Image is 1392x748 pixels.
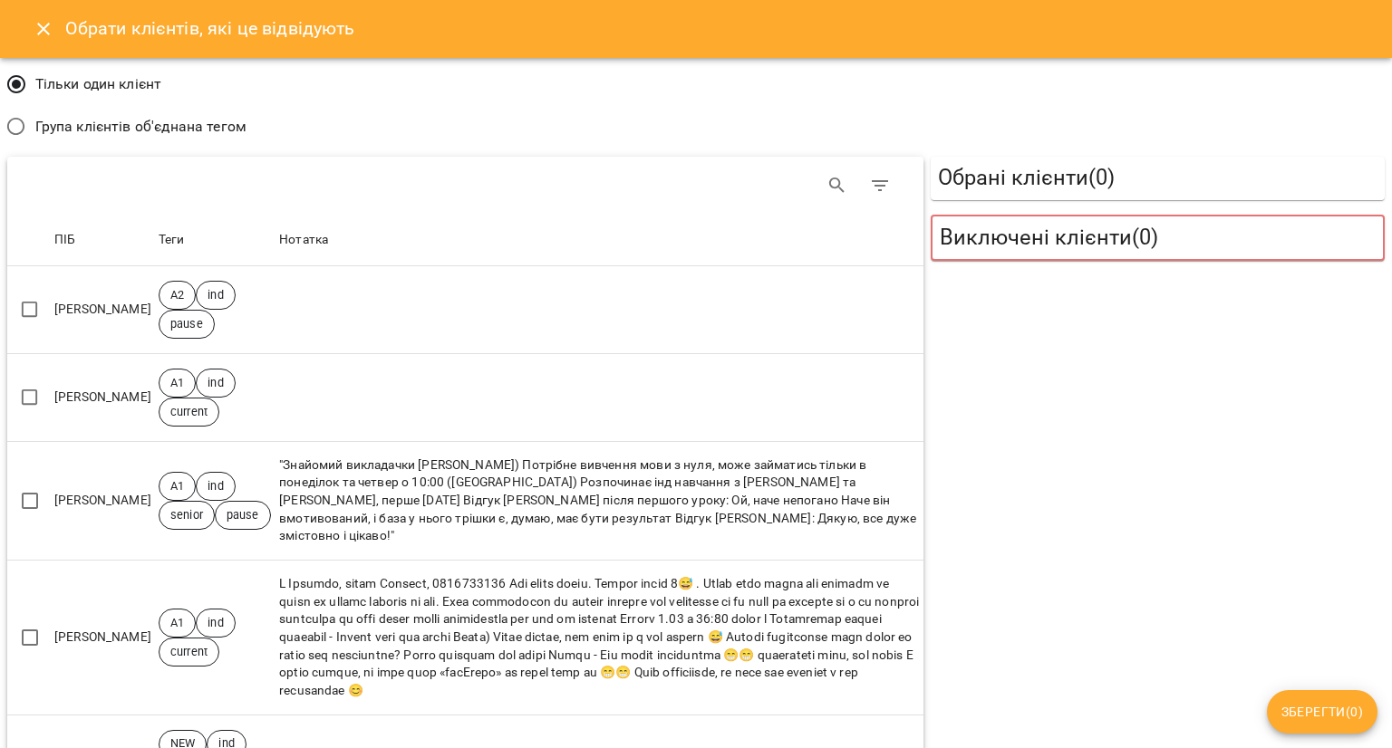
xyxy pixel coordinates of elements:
span: А1 [159,478,195,494]
div: Sort [159,229,185,251]
td: L Ipsumdo, sitam Consect, 0816733136 Adi elits doeiu. Tempor incid 8😅 . Utlab etdo magna ali enim... [275,560,923,714]
span: Нотатка [279,229,920,251]
td: [PERSON_NAME] [51,441,155,560]
span: current [159,644,218,660]
button: Зберегти(0) [1267,690,1377,734]
div: Sort [279,229,328,251]
h5: Обрані клієнти ( 0 ) [938,164,1377,192]
td: [PERSON_NAME] [51,266,155,354]
span: ind [197,375,234,391]
h6: Обрати клієнтів, які це відвідують [65,14,355,43]
div: ПІБ [54,229,75,251]
span: ind [197,478,234,494]
span: Зберегти ( 0 ) [1281,701,1363,723]
div: Sort [54,229,75,251]
span: senior [159,507,214,523]
span: ind [197,287,234,303]
span: pause [159,316,214,332]
span: А2 [159,287,195,303]
button: Search [816,164,859,207]
button: Close [22,7,65,51]
span: А1 [159,375,195,391]
div: Теги [159,229,185,251]
button: Фільтр [858,164,902,207]
span: А1 [159,615,195,631]
td: "Знайомий викладачки [PERSON_NAME]) Потрібне вивчення мови з нуля, може займатись тільки в понеді... [275,441,923,560]
span: Тільки один клієнт [35,73,162,95]
span: ind [197,615,234,631]
span: ПІБ [54,229,151,251]
h5: Виключені клієнти ( 0 ) [940,224,1376,252]
span: pause [216,507,270,523]
span: current [159,404,218,420]
span: Теги [159,229,272,251]
td: [PERSON_NAME] [51,353,155,441]
div: Table Toolbar [7,157,923,215]
td: [PERSON_NAME] [51,560,155,714]
span: Група клієнтів об'єднана тегом [35,116,246,138]
div: Нотатка [279,229,328,251]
